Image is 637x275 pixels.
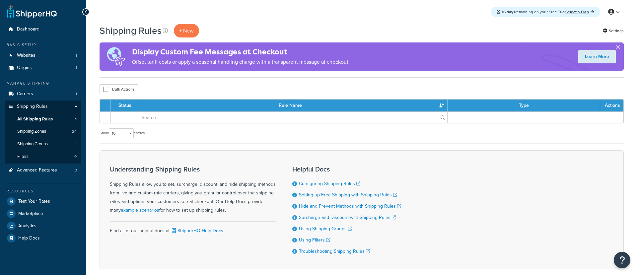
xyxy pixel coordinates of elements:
[17,168,57,173] span: Advanced Features
[17,27,39,32] span: Dashboard
[7,5,57,18] a: ShipperHQ Home
[100,84,138,94] button: Bulk Actions
[5,151,81,163] a: Filters 0
[18,211,43,217] span: Marketplace
[299,248,370,255] a: Troubleshooting Shipping Rules
[75,168,77,173] span: 0
[5,138,81,150] li: Shipping Groups
[111,100,139,111] th: Status
[600,100,623,111] th: Actions
[109,128,134,138] select: Showentries
[18,223,36,229] span: Analytics
[5,23,81,35] a: Dashboard
[603,26,624,35] a: Settings
[171,227,223,234] a: ShipperHQ Help Docs
[100,128,145,138] label: Show entries
[76,65,77,71] span: 1
[5,113,81,125] a: All Shipping Rules 1
[132,46,350,57] h4: Display Custom Fee Messages at Checkout
[110,221,276,235] div: Find all of our helpful docs at:
[100,42,132,71] img: duties-banner-06bc72dcb5fe05cb3f9472aba00be2ae8eb53ab6f0d8bb03d382ba314ac3c341.png
[5,62,81,74] li: Origins
[5,195,81,207] a: Test Your Rates
[76,91,77,97] span: 1
[5,62,81,74] a: Origins 1
[5,88,81,100] a: Carriers 1
[299,237,330,243] a: Using Filters
[5,49,81,62] li: Websites
[74,141,77,147] span: 3
[5,232,81,244] a: Help Docs
[17,104,48,109] span: Shipping Rules
[100,24,162,37] h1: Shipping Rules
[299,225,352,232] a: Using Shipping Groups
[174,24,199,37] p: + New
[5,101,81,113] a: Shipping Rules
[5,138,81,150] a: Shipping Groups 3
[110,166,276,173] h3: Understanding Shipping Rules
[75,116,77,122] span: 1
[5,220,81,232] a: Analytics
[5,188,81,194] div: Resources
[139,100,448,111] th: Rule Name
[5,208,81,220] a: Marketplace
[72,129,77,134] span: 24
[5,113,81,125] li: All Shipping Rules
[292,166,401,173] h3: Helpful Docs
[18,199,50,204] span: Test Your Rates
[121,207,159,214] a: example scenarios
[132,57,350,67] p: Offset tariff costs or apply a seasonal handling charge with a transparent message at checkout.
[578,50,616,63] a: Learn More
[5,88,81,100] li: Carriers
[299,214,396,221] a: Surcharge and Discount with Shipping Rules
[491,7,600,17] div: remaining on your Free Trial
[17,53,35,58] span: Websites
[448,100,600,111] th: Type
[17,129,46,134] span: Shipping Zones
[614,252,630,268] button: Open Resource Center
[5,49,81,62] a: Websites 1
[76,53,77,58] span: 1
[17,141,48,147] span: Shipping Groups
[5,125,81,138] a: Shipping Zones 24
[5,42,81,48] div: Basic Setup
[299,203,401,210] a: Hide and Prevent Methods with Shipping Rules
[299,180,360,187] a: Configuring Shipping Rules
[502,9,515,15] strong: 16 days
[17,116,53,122] span: All Shipping Rules
[17,154,29,160] span: Filters
[17,91,33,97] span: Carriers
[5,81,81,86] div: Manage Shipping
[5,164,81,176] a: Advanced Features 0
[74,154,77,160] span: 0
[17,65,32,71] span: Origins
[139,112,447,123] input: Search
[299,191,397,198] a: Setting up Free Shipping with Shipping Rules
[18,236,40,241] span: Help Docs
[5,101,81,164] li: Shipping Rules
[5,164,81,176] li: Advanced Features
[5,151,81,163] li: Filters
[110,166,276,215] div: Shipping Rules allow you to set, surcharge, discount, and hide shipping methods from live and cus...
[565,9,594,15] a: Select a Plan
[5,125,81,138] li: Shipping Zones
